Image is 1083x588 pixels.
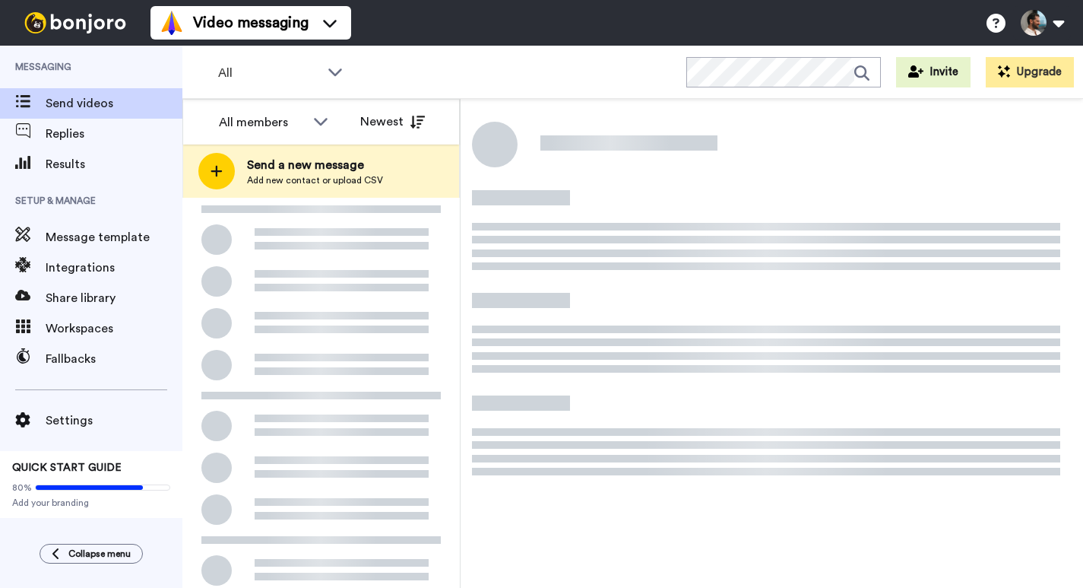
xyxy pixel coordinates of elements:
[160,11,184,35] img: vm-color.svg
[12,482,32,494] span: 80%
[986,57,1074,87] button: Upgrade
[247,174,383,186] span: Add new contact or upload CSV
[12,497,170,509] span: Add your branding
[219,113,306,132] div: All members
[46,259,182,277] span: Integrations
[193,12,309,33] span: Video messaging
[46,94,182,113] span: Send videos
[218,64,320,82] span: All
[18,12,132,33] img: bj-logo-header-white.svg
[896,57,971,87] button: Invite
[247,156,383,174] span: Send a new message
[12,462,122,473] span: QUICK START GUIDE
[46,155,182,173] span: Results
[46,319,182,338] span: Workspaces
[46,412,182,430] span: Settings
[46,228,182,246] span: Message template
[40,544,143,564] button: Collapse menu
[349,106,436,137] button: Newest
[68,548,131,560] span: Collapse menu
[46,289,182,307] span: Share library
[46,125,182,143] span: Replies
[46,350,182,368] span: Fallbacks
